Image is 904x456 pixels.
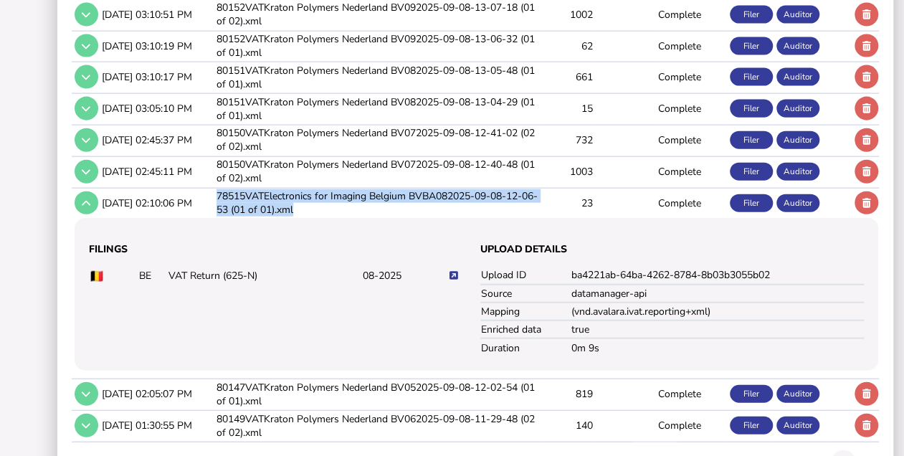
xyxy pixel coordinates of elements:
button: Delete upload [855,414,878,437]
div: Auditor [776,385,819,403]
td: datamanager-api [571,285,864,303]
td: 732 [544,125,593,155]
div: Auditor [776,6,819,24]
button: Show/hide row detail [75,128,98,152]
div: Filer [730,100,773,118]
td: [DATE] 02:45:37 PM [99,125,214,155]
td: 1003 [544,156,593,186]
td: 15 [544,94,593,123]
td: [DATE] 02:05:07 PM [99,379,214,409]
button: Show/hide row detail [75,160,98,184]
div: Filer [730,385,773,403]
td: Complete [655,379,727,409]
div: Filer [730,37,773,55]
div: Auditor [776,417,819,434]
button: Show/hide row detail [75,65,98,89]
td: Complete [655,156,727,186]
td: 23 [544,188,593,217]
button: Show/hide row detail [75,382,98,406]
button: Delete upload [855,191,878,215]
td: Duration [480,338,571,356]
td: BE [138,266,168,284]
td: (vnd.avalara.ivat.reporting+xml) [571,303,864,320]
div: Filer [730,6,773,24]
div: Auditor [776,131,819,149]
td: 08-2025 [362,266,448,284]
div: Filer [730,131,773,149]
td: 78515VATElectronics for Imaging Belgium BVBA082025-09-08-12-06-53 (01 of 01).xml [214,188,544,217]
div: Auditor [776,194,819,212]
td: 62 [544,31,593,60]
button: Delete upload [855,160,878,184]
td: 661 [544,62,593,92]
td: Complete [655,94,727,123]
div: Auditor [776,37,819,55]
button: Delete upload [855,97,878,120]
td: [DATE] 02:10:06 PM [99,188,214,217]
td: Complete [655,125,727,155]
td: [DATE] 03:10:17 PM [99,62,214,92]
td: Complete [655,411,727,440]
td: 80149VATKraton Polymers Nederland BV062025-09-08-11-29-48 (02 of 02).xml [214,411,544,440]
td: 80150VATKraton Polymers Nederland BV072025-09-08-12-41-02 (02 of 02).xml [214,125,544,155]
h3: Upload details [480,242,865,256]
div: Filer [730,68,773,86]
button: Delete upload [855,128,878,152]
td: Upload ID [480,266,571,284]
td: true [571,320,864,338]
button: Show/hide row detail [75,97,98,120]
td: ba4221ab-64ba-4262-8784-8b03b3055b02 [571,266,864,284]
td: 80151VATKraton Polymers Nederland BV082025-09-08-13-04-29 (01 of 01).xml [214,94,544,123]
td: 819 [544,379,593,409]
td: Source [480,285,571,303]
td: Enriched data [480,320,571,338]
td: 80150VATKraton Polymers Nederland BV072025-09-08-12-40-48 (01 of 02).xml [214,156,544,186]
div: Filer [730,163,773,181]
button: Show/hide row detail [75,191,98,215]
div: Auditor [776,163,819,181]
button: Delete upload [855,34,878,58]
td: 80151VATKraton Polymers Nederland BV082025-09-08-13-05-48 (01 of 01).xml [214,62,544,92]
td: [DATE] 01:30:55 PM [99,411,214,440]
td: Complete [655,62,727,92]
td: VAT Return (625-N) [168,266,362,284]
div: Auditor [776,68,819,86]
button: Delete upload [855,382,878,406]
td: Mapping [480,303,571,320]
td: 80147VATKraton Polymers Nederland BV052025-09-08-12-02-54 (01 of 01).xml [214,379,544,409]
button: Delete upload [855,3,878,27]
td: Complete [655,31,727,60]
button: Show/hide row detail [75,3,98,27]
h3: Filings [89,242,473,256]
div: Auditor [776,100,819,118]
td: [DATE] 02:45:11 PM [99,156,214,186]
button: Show/hide row detail [75,414,98,437]
td: [DATE] 03:10:19 PM [99,31,214,60]
button: Delete upload [855,65,878,89]
td: 80152VATKraton Polymers Nederland BV092025-09-08-13-06-32 (01 of 01).xml [214,31,544,60]
button: Show/hide row detail [75,34,98,58]
img: BE flag [90,271,104,282]
td: 0m 9s [571,338,864,356]
td: 140 [544,411,593,440]
td: Complete [655,188,727,217]
div: Filer [730,194,773,212]
div: Filer [730,417,773,434]
td: [DATE] 03:05:10 PM [99,94,214,123]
